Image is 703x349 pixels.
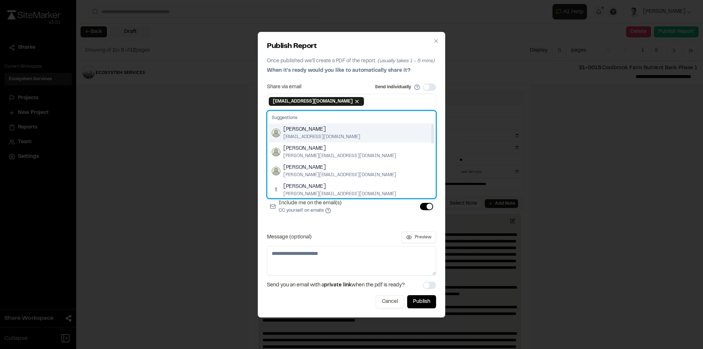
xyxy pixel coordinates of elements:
[267,57,436,65] p: Once published we'll create a PDF of the report.
[267,111,436,198] div: Suggestions
[267,281,405,289] span: Send you an email with a when the pdf is ready?
[283,172,396,178] span: [PERSON_NAME][EMAIL_ADDRESS][DOMAIN_NAME]
[283,164,396,172] span: [PERSON_NAME]
[279,199,342,214] label: Include me on the email(s)
[267,41,436,52] h2: Publish Report
[272,186,280,194] img: Kyle Ashmun
[376,295,404,308] button: Cancel
[269,112,434,123] div: Suggestions
[407,295,436,308] button: Publish
[267,85,301,90] label: Share via email
[267,235,312,240] label: Message (optional)
[272,167,280,175] img: Joe Long
[283,153,396,159] span: [PERSON_NAME][EMAIL_ADDRESS][DOMAIN_NAME]
[377,59,435,63] span: (usually takes 1 - 5 mins)
[375,84,411,90] label: Send individually
[283,145,396,153] span: [PERSON_NAME]
[279,207,342,214] p: CC yourself on emails
[283,191,396,197] span: [PERSON_NAME][EMAIL_ADDRESS][DOMAIN_NAME]
[283,183,396,191] span: [PERSON_NAME]
[283,134,360,140] span: [EMAIL_ADDRESS][DOMAIN_NAME]
[325,208,331,214] button: Include me on the email(s)CC yourself on emails
[272,129,280,137] img: Hollis Lawrence
[401,231,436,243] button: Preview
[272,148,280,156] img: Marie-pierre
[267,68,410,73] span: When it's ready would you like to automatically share it?
[283,126,360,134] span: [PERSON_NAME]
[324,283,351,287] span: private link
[273,98,353,105] span: [EMAIL_ADDRESS][DOMAIN_NAME]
